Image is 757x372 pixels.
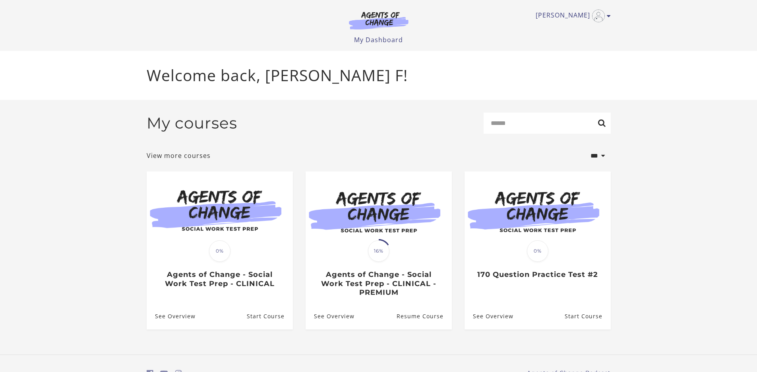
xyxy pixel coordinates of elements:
[354,35,403,44] a: My Dashboard
[147,114,237,132] h2: My courses
[341,11,417,29] img: Agents of Change Logo
[246,303,292,329] a: Agents of Change - Social Work Test Prep - CLINICAL: Resume Course
[209,240,230,262] span: 0%
[306,303,354,329] a: Agents of Change - Social Work Test Prep - CLINICAL - PREMIUM: See Overview
[536,10,607,22] a: Toggle menu
[147,64,611,87] p: Welcome back, [PERSON_NAME] F!
[147,303,196,329] a: Agents of Change - Social Work Test Prep - CLINICAL: See Overview
[564,303,610,329] a: 170 Question Practice Test #2: Resume Course
[155,270,284,288] h3: Agents of Change - Social Work Test Prep - CLINICAL
[147,151,211,160] a: View more courses
[314,270,443,297] h3: Agents of Change - Social Work Test Prep - CLINICAL - PREMIUM
[473,270,602,279] h3: 170 Question Practice Test #2
[465,303,513,329] a: 170 Question Practice Test #2: See Overview
[527,240,548,262] span: 0%
[368,240,389,262] span: 16%
[396,303,451,329] a: Agents of Change - Social Work Test Prep - CLINICAL - PREMIUM: Resume Course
